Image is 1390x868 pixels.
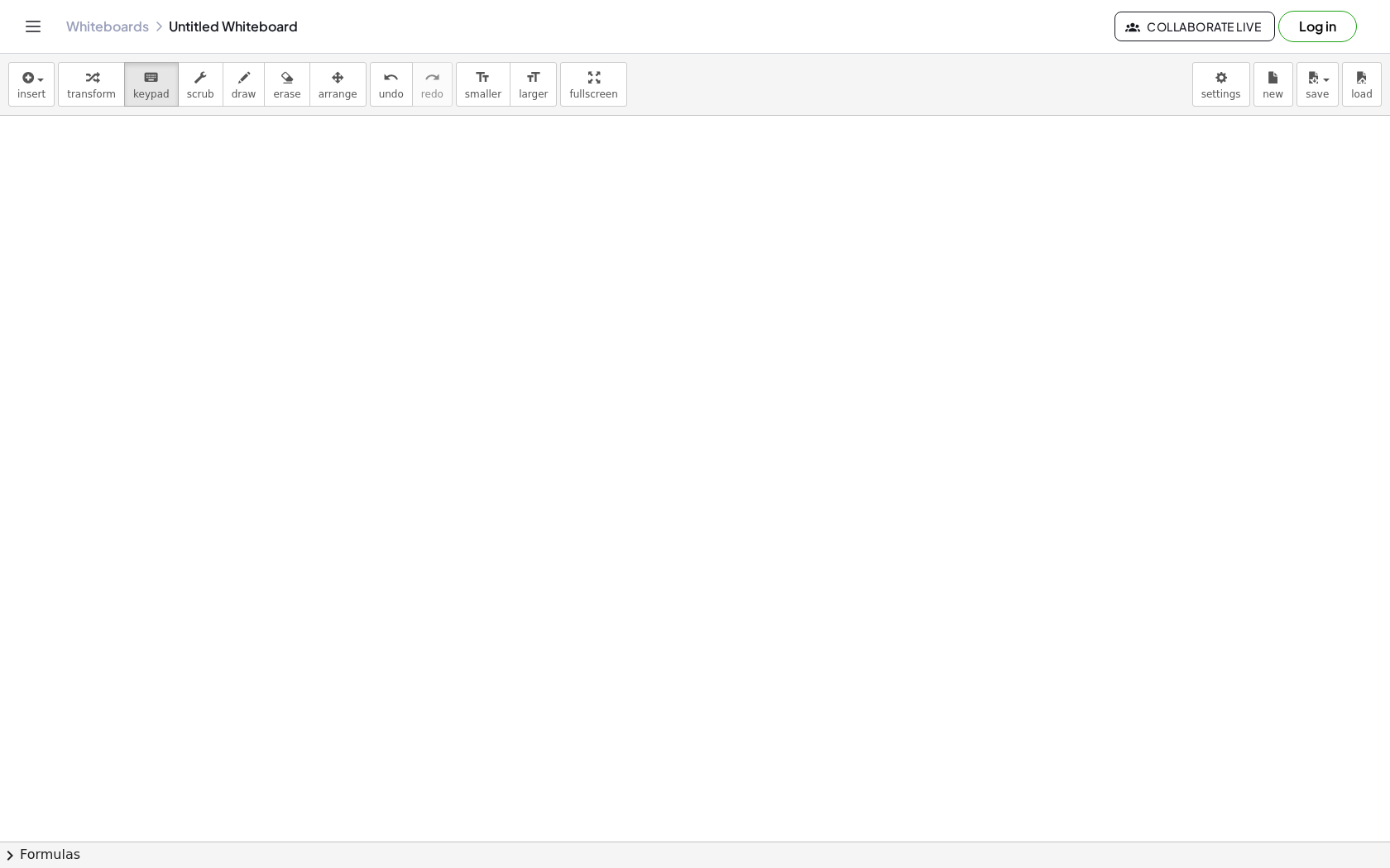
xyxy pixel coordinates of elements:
[133,88,170,100] span: keypad
[519,88,548,100] span: larger
[569,88,617,100] span: fullscreen
[510,62,557,107] button: format_sizelarger
[1114,12,1275,41] button: Collaborate Live
[525,68,541,88] i: format_size
[223,62,266,107] button: draw
[264,62,309,107] button: erase
[143,68,159,88] i: keyboard
[1278,11,1357,42] button: Log in
[424,68,440,88] i: redo
[309,62,367,107] button: arrange
[456,62,510,107] button: format_sizesmaller
[319,88,357,100] span: arrange
[1129,19,1261,34] span: Collaborate Live
[370,62,413,107] button: undoundo
[232,88,256,100] span: draw
[475,68,491,88] i: format_size
[1201,88,1241,100] span: settings
[20,13,46,40] button: Toggle navigation
[273,88,300,100] span: erase
[1192,62,1250,107] button: settings
[66,18,149,35] a: Whiteboards
[421,88,443,100] span: redo
[379,88,404,100] span: undo
[178,62,223,107] button: scrub
[67,88,116,100] span: transform
[1253,62,1293,107] button: new
[1263,88,1283,100] span: new
[465,88,501,100] span: smaller
[383,68,399,88] i: undo
[1297,62,1339,107] button: save
[412,62,453,107] button: redoredo
[1342,62,1382,107] button: load
[8,62,55,107] button: insert
[187,88,214,100] span: scrub
[58,62,125,107] button: transform
[1351,88,1373,100] span: load
[1306,88,1329,100] span: save
[124,62,179,107] button: keyboardkeypad
[17,88,46,100] span: insert
[560,62,626,107] button: fullscreen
